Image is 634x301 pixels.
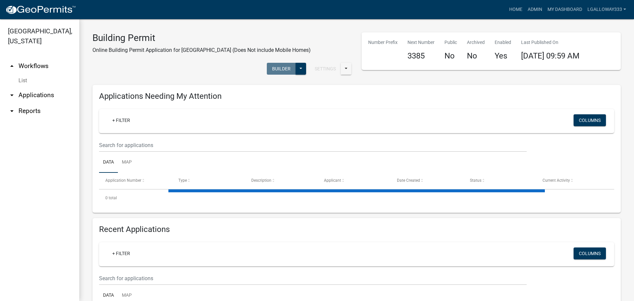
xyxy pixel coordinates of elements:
[495,51,511,61] h4: Yes
[407,51,435,61] h4: 3385
[107,247,135,259] a: + Filter
[391,173,464,189] datatable-header-cell: Date Created
[99,152,118,173] a: Data
[368,39,398,46] p: Number Prefix
[444,51,457,61] h4: No
[251,178,271,183] span: Description
[92,46,311,54] p: Online Building Permit Application for [GEOGRAPHIC_DATA] (Does Not include Mobile Homes)
[444,39,457,46] p: Public
[309,63,341,75] button: Settings
[99,173,172,189] datatable-header-cell: Application Number
[172,173,245,189] datatable-header-cell: Type
[118,152,136,173] a: Map
[464,173,537,189] datatable-header-cell: Status
[467,39,485,46] p: Archived
[407,39,435,46] p: Next Number
[92,32,311,44] h3: Building Permit
[574,247,606,259] button: Columns
[467,51,485,61] h4: No
[521,39,580,46] p: Last Published On
[545,3,585,16] a: My Dashboard
[105,178,141,183] span: Application Number
[585,3,629,16] a: lgalloway333
[8,107,16,115] i: arrow_drop_down
[99,138,527,152] input: Search for applications
[543,178,570,183] span: Current Activity
[178,178,187,183] span: Type
[267,63,296,75] button: Builder
[397,178,420,183] span: Date Created
[99,190,614,206] div: 0 total
[324,178,341,183] span: Applicant
[245,173,318,189] datatable-header-cell: Description
[107,114,135,126] a: + Filter
[525,3,545,16] a: Admin
[507,3,525,16] a: Home
[99,92,614,101] h4: Applications Needing My Attention
[470,178,481,183] span: Status
[536,173,609,189] datatable-header-cell: Current Activity
[8,91,16,99] i: arrow_drop_down
[99,225,614,234] h4: Recent Applications
[495,39,511,46] p: Enabled
[574,114,606,126] button: Columns
[8,62,16,70] i: arrow_drop_up
[99,272,527,285] input: Search for applications
[521,51,580,60] span: [DATE] 09:59 AM
[318,173,391,189] datatable-header-cell: Applicant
